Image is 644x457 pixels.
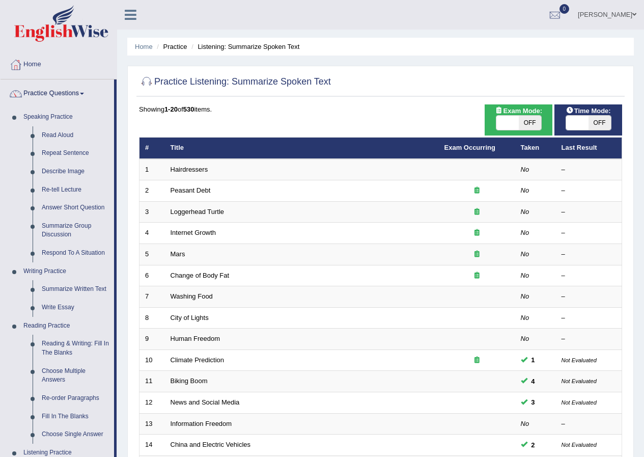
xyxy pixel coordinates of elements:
[562,334,617,344] div: –
[589,116,611,130] span: OFF
[171,208,225,216] a: Loggerhead Turtle
[444,228,510,238] div: Exam occurring question
[171,420,232,427] a: Information Freedom
[562,292,617,302] div: –
[139,104,622,114] div: Showing of items.
[37,362,114,389] a: Choose Multiple Answers
[171,229,216,236] a: Internet Growth
[521,208,529,216] em: No
[171,335,220,342] a: Human Freedom
[521,250,529,258] em: No
[37,199,114,217] a: Answer Short Question
[139,138,165,159] th: #
[527,376,539,387] span: You can still take this question
[164,105,178,113] b: 1-20
[171,186,211,194] a: Peasant Debt
[37,181,114,199] a: Re-tell Lecture
[562,399,597,406] small: Not Evaluated
[171,441,251,448] a: China and Electric Vehicles
[1,50,117,76] a: Home
[562,419,617,429] div: –
[556,138,622,159] th: Last Result
[139,392,165,413] td: 12
[165,138,439,159] th: Title
[183,105,194,113] b: 530
[37,408,114,426] a: Fill In The Blanks
[37,244,114,262] a: Respond To A Situation
[171,292,213,300] a: Washing Food
[139,413,165,435] td: 13
[521,335,529,342] em: No
[37,217,114,244] a: Summarize Group Discussion
[519,116,541,130] span: OFF
[135,43,153,50] a: Home
[139,223,165,244] td: 4
[139,371,165,392] td: 11
[139,201,165,223] td: 3
[154,42,187,51] li: Practice
[562,378,597,384] small: Not Evaluated
[171,272,230,279] a: Change of Body Fat
[189,42,299,51] li: Listening: Summarize Spoken Text
[485,104,552,136] div: Show exams occurring in exams
[37,126,114,145] a: Read Aloud
[171,166,208,173] a: Hairdressers
[139,180,165,202] td: 2
[171,398,240,406] a: News and Social Media
[444,271,510,281] div: Exam occurring question
[171,314,209,321] a: City of Lights
[37,163,114,181] a: Describe Image
[444,207,510,217] div: Exam occurring question
[527,397,539,408] span: You can still take this question
[562,357,597,363] small: Not Evaluated
[1,79,114,105] a: Practice Questions
[562,105,615,116] span: Time Mode:
[139,307,165,329] td: 8
[527,355,539,365] span: You can still take this question
[491,105,546,116] span: Exam Mode:
[521,272,529,279] em: No
[19,108,114,126] a: Speaking Practice
[37,389,114,408] a: Re-order Paragraphs
[37,299,114,317] a: Write Essay
[139,74,331,90] h2: Practice Listening: Summarize Spoken Text
[521,166,529,173] em: No
[562,165,617,175] div: –
[37,425,114,444] a: Choose Single Answer
[527,440,539,450] span: You can still take this question
[37,335,114,362] a: Reading & Writing: Fill In The Blanks
[562,228,617,238] div: –
[139,159,165,180] td: 1
[562,313,617,323] div: –
[444,356,510,365] div: Exam occurring question
[562,442,597,448] small: Not Evaluated
[562,207,617,217] div: –
[562,186,617,196] div: –
[515,138,556,159] th: Taken
[139,265,165,286] td: 6
[19,262,114,281] a: Writing Practice
[139,244,165,265] td: 5
[139,350,165,371] td: 10
[19,317,114,335] a: Reading Practice
[37,280,114,299] a: Summarize Written Text
[139,329,165,350] td: 9
[171,377,208,385] a: Biking Boom
[521,420,529,427] em: No
[444,186,510,196] div: Exam occurring question
[139,286,165,308] td: 7
[444,250,510,259] div: Exam occurring question
[171,356,225,364] a: Climate Prediction
[562,250,617,259] div: –
[171,250,185,258] a: Mars
[562,271,617,281] div: –
[521,292,529,300] em: No
[444,144,495,151] a: Exam Occurring
[139,435,165,456] td: 14
[521,314,529,321] em: No
[37,144,114,163] a: Repeat Sentence
[521,229,529,236] em: No
[559,4,570,14] span: 0
[521,186,529,194] em: No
